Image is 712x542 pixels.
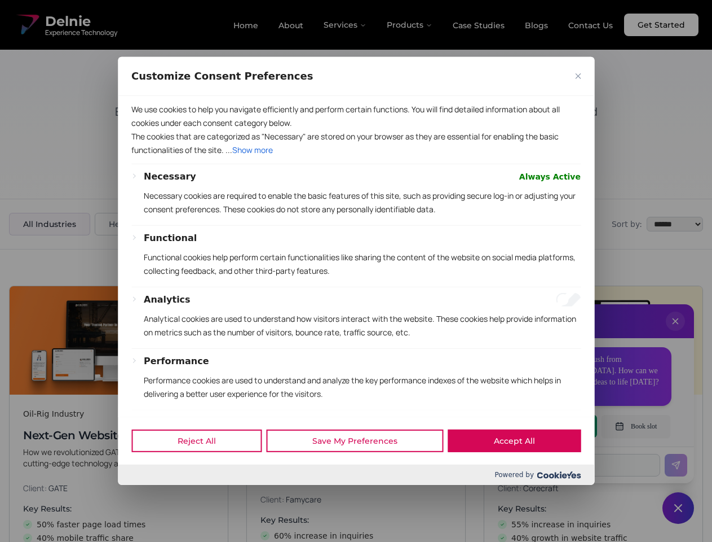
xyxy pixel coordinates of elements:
[131,69,313,83] span: Customize Consent Preferences
[144,374,581,401] p: Performance cookies are used to understand and analyze the key performance indexes of the website...
[144,231,197,245] button: Functional
[232,143,273,157] button: Show more
[144,170,196,183] button: Necessary
[144,355,209,368] button: Performance
[266,430,443,452] button: Save My Preferences
[144,312,581,339] p: Analytical cookies are used to understand how visitors interact with the website. These cookies h...
[537,471,581,479] img: Cookieyes logo
[575,73,581,79] img: Close
[144,293,191,307] button: Analytics
[144,251,581,278] p: Functional cookies help perform certain functionalities like sharing the content of the website o...
[131,103,581,130] p: We use cookies to help you navigate efficiently and perform certain functions. You will find deta...
[448,430,581,452] button: Accept All
[144,189,581,216] p: Necessary cookies are required to enable the basic features of this site, such as providing secur...
[556,293,581,307] input: Enable Analytics
[131,430,262,452] button: Reject All
[118,465,594,485] div: Powered by
[519,170,581,183] span: Always Active
[131,130,581,157] p: The cookies that are categorized as "Necessary" are stored on your browser as they are essential ...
